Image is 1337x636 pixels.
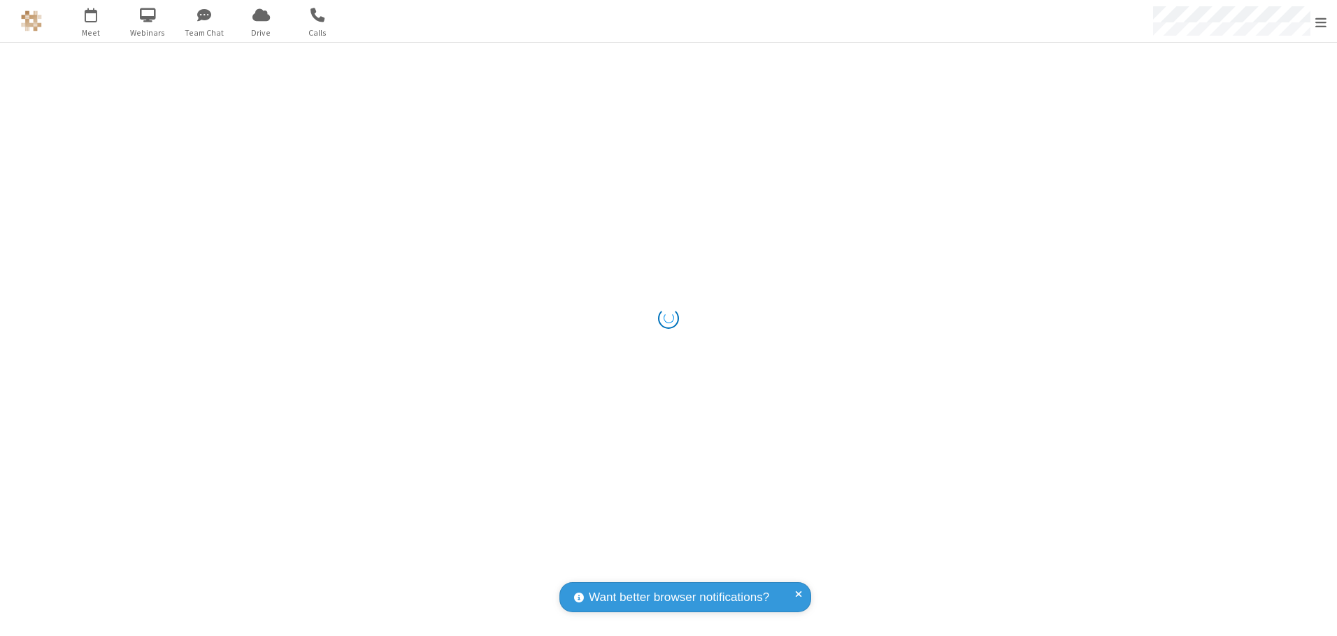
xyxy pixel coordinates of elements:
[65,27,117,39] span: Meet
[178,27,231,39] span: Team Chat
[122,27,174,39] span: Webinars
[292,27,344,39] span: Calls
[235,27,287,39] span: Drive
[21,10,42,31] img: QA Selenium DO NOT DELETE OR CHANGE
[589,588,769,607] span: Want better browser notifications?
